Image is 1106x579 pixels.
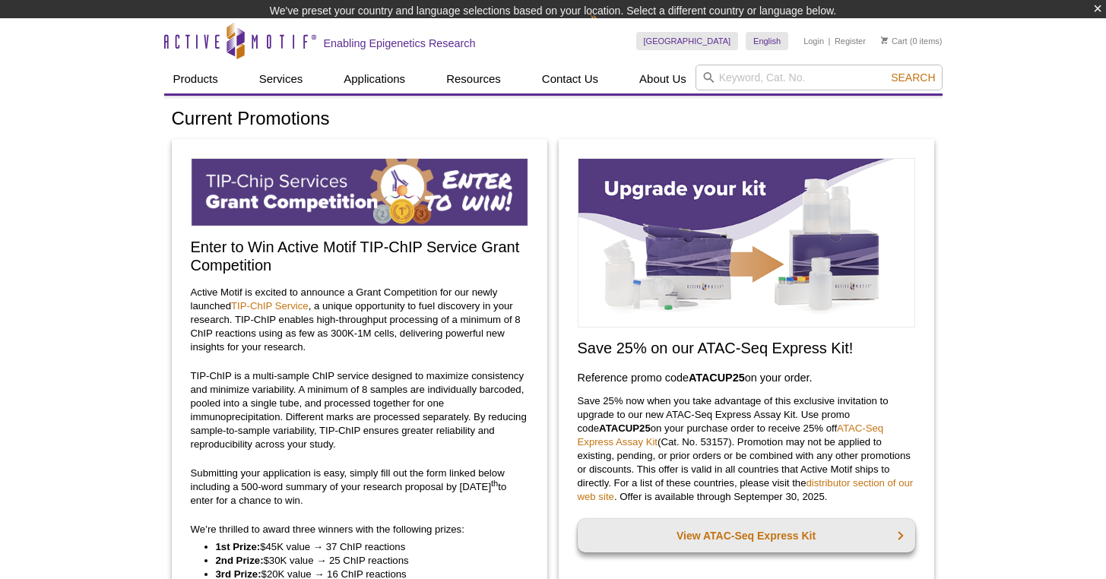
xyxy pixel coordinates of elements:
[491,479,498,488] sup: th
[578,369,915,387] h3: Reference promo code on your order.
[886,71,940,84] button: Search
[599,422,651,434] strong: ATACUP25
[746,32,788,50] a: English
[578,339,915,357] h2: Save 25% on our ATAC-Seq Express Kit!
[881,36,888,44] img: Your Cart
[533,65,607,93] a: Contact Us
[578,519,915,552] a: View ATAC-Seq Express Kit
[881,36,908,46] a: Cart
[891,71,935,84] span: Search
[216,541,261,552] strong: 1st Prize:
[231,300,309,312] a: TIP-ChIP Service
[191,286,528,354] p: Active Motif is excited to announce a Grant Competition for our newly launched , a unique opportu...
[829,32,831,50] li: |
[191,467,528,508] p: Submitting your application is easy, simply fill out the form linked below including a 500-word s...
[578,158,915,327] img: Save on ATAC-Seq Express Assay Kit
[191,238,528,274] h2: Enter to Win Active Motif TIP-ChIP Service Grant Competition
[216,555,264,566] strong: 2nd Prize:
[191,523,528,536] p: We’re thrilled to award three winners with the following prizes:
[630,65,696,93] a: About Us
[689,372,745,384] strong: ATACUP25
[250,65,312,93] a: Services
[216,540,513,554] li: $45K value → 37 ChIP reactions
[334,65,414,93] a: Applications
[803,36,824,46] a: Login
[191,369,528,451] p: TIP-ChIP is a multi-sample ChIP service designed to maximize consistency and minimize variability...
[578,394,915,504] p: Save 25% now when you take advantage of this exclusive invitation to upgrade to our new ATAC-Seq ...
[164,65,227,93] a: Products
[216,554,513,568] li: $30K value → 25 ChIP reactions
[324,36,476,50] h2: Enabling Epigenetics Research
[636,32,739,50] a: [GEOGRAPHIC_DATA]
[835,36,866,46] a: Register
[590,11,630,47] img: Change Here
[437,65,510,93] a: Resources
[881,32,943,50] li: (0 items)
[191,158,528,226] img: TIP-ChIP Service Grant Competition
[172,109,935,131] h1: Current Promotions
[696,65,943,90] input: Keyword, Cat. No.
